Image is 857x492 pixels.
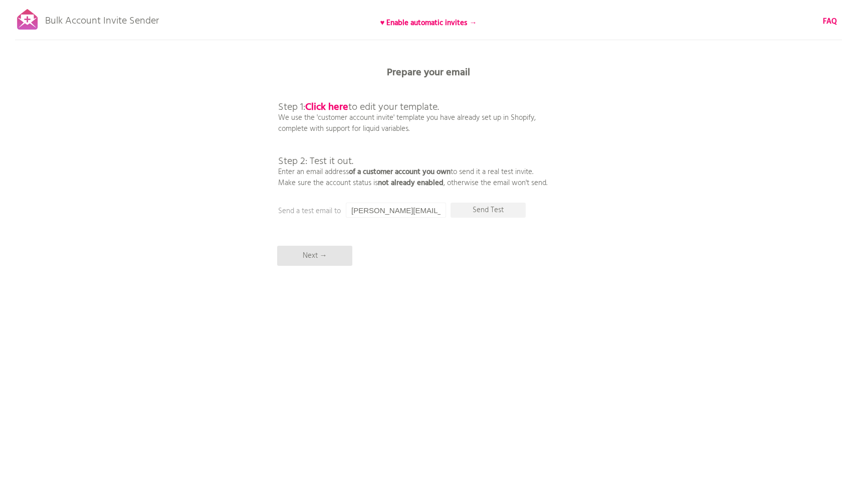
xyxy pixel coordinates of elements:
[387,65,470,81] b: Prepare your email
[823,16,837,28] b: FAQ
[305,99,348,115] a: Click here
[278,206,479,217] p: Send a test email to
[45,6,159,31] p: Bulk Account Invite Sender
[277,246,352,266] p: Next →
[349,166,451,178] b: of a customer account you own
[278,80,547,189] p: We use the 'customer account invite' template you have already set up in Shopify, complete with s...
[451,203,526,218] p: Send Test
[378,177,444,189] b: not already enabled
[380,17,477,29] b: ♥ Enable automatic invites →
[278,99,439,115] span: Step 1: to edit your template.
[823,16,837,27] a: FAQ
[278,153,353,170] span: Step 2: Test it out.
